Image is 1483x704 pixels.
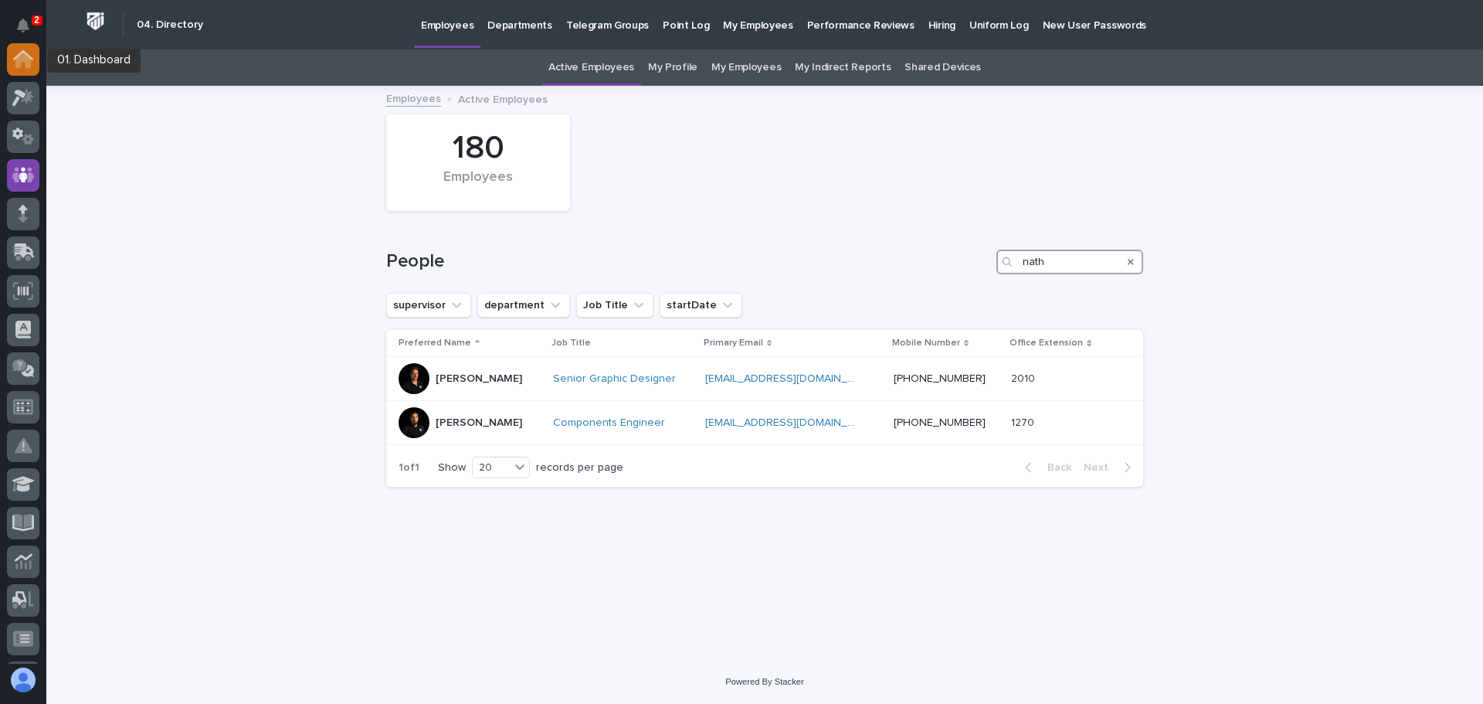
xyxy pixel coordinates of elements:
[904,49,981,86] a: Shared Devices
[705,373,880,384] a: [EMAIL_ADDRESS][DOMAIN_NAME]
[386,250,990,273] h1: People
[458,90,548,107] p: Active Employees
[892,335,960,352] p: Mobile Number
[7,664,39,696] button: users-avatar
[1084,462,1118,473] span: Next
[386,357,1143,401] tr: [PERSON_NAME]Senior Graphic Designer [EMAIL_ADDRESS][DOMAIN_NAME] [PHONE_NUMBER]20102010
[705,417,880,428] a: [EMAIL_ADDRESS][DOMAIN_NAME]
[477,293,570,318] button: department
[648,49,697,86] a: My Profile
[34,15,39,26] p: 2
[536,461,623,474] p: records per page
[553,372,676,386] a: Senior Graphic Designer
[576,293,653,318] button: Job Title
[386,293,471,318] button: supervisor
[473,460,510,476] div: 20
[996,250,1143,274] input: Search
[436,417,522,430] p: [PERSON_NAME]
[1011,369,1038,386] p: 2010
[894,417,986,428] a: [PHONE_NUMBER]
[704,335,763,352] p: Primary Email
[1011,413,1037,430] p: 1270
[386,89,441,107] a: Employees
[548,49,634,86] a: Active Employees
[894,373,986,384] a: [PHONE_NUMBER]
[553,417,665,430] a: Components Engineer
[436,372,522,386] p: [PERSON_NAME]
[795,49,891,86] a: My Indirect Reports
[137,19,203,32] h2: 04. Directory
[1010,335,1083,352] p: Office Extension
[19,19,39,43] div: Notifications2
[1013,461,1077,474] button: Back
[725,677,803,686] a: Powered By Stacker
[711,49,781,86] a: My Employees
[399,335,471,352] p: Preferred Name
[386,449,432,487] p: 1 of 1
[81,7,110,36] img: Workspace Logo
[660,293,742,318] button: startDate
[438,461,466,474] p: Show
[386,401,1143,445] tr: [PERSON_NAME]Components Engineer [EMAIL_ADDRESS][DOMAIN_NAME] [PHONE_NUMBER]12701270
[7,9,39,42] button: Notifications
[412,129,544,168] div: 180
[551,335,591,352] p: Job Title
[1038,462,1071,473] span: Back
[412,169,544,202] div: Employees
[1077,461,1143,474] button: Next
